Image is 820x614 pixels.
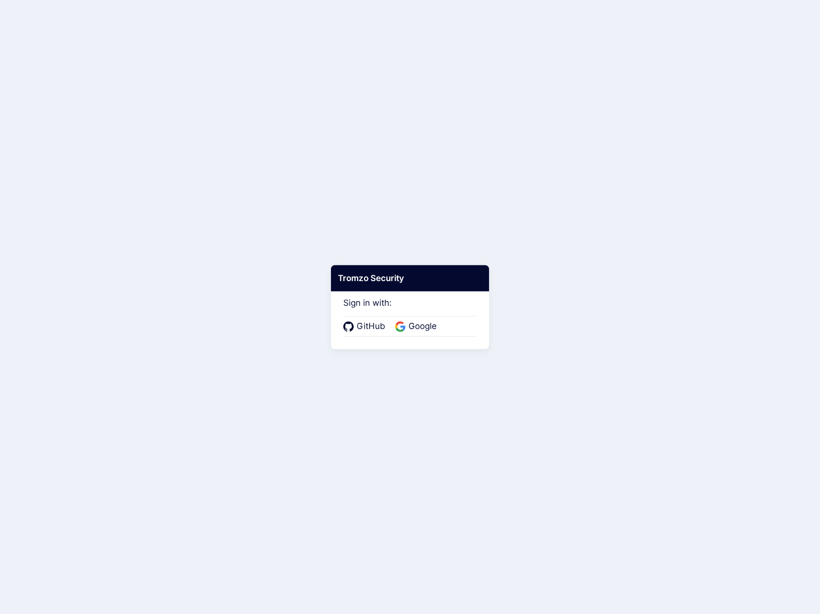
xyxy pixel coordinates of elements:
[406,320,440,333] span: Google
[395,320,440,333] a: Google
[343,284,477,336] div: Sign in with:
[331,265,489,291] div: Tromzo Security
[354,320,388,333] span: GitHub
[343,320,388,333] a: GitHub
